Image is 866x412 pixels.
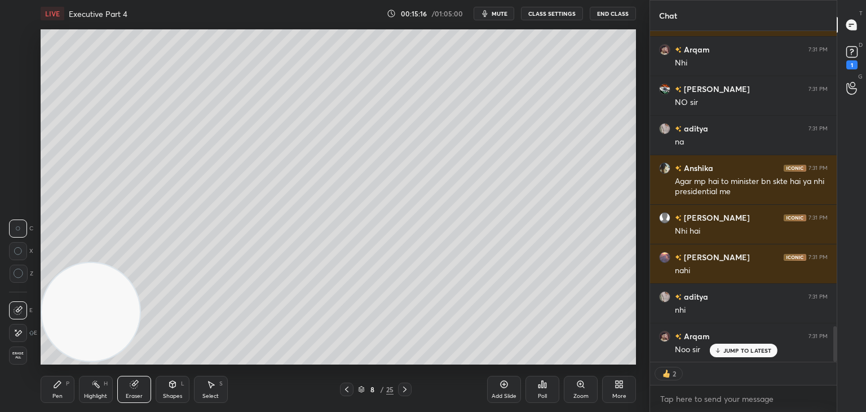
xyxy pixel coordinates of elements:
span: mute [492,10,507,17]
p: G [858,72,863,81]
img: iconic-dark.1390631f.png [784,165,806,172]
div: X [9,242,33,260]
div: Shapes [163,393,182,399]
p: D [859,41,863,49]
div: Z [9,265,33,283]
div: L [181,381,184,387]
div: Select [202,393,219,399]
div: LIVE [41,7,64,20]
span: Erase all [10,352,26,360]
img: ddd7504eb1bc499394786e5ac8c2a355.jpg [659,252,670,263]
img: 705f739bba71449bb2196bcb5ce5af4a.jpg [659,163,670,174]
div: C [9,220,33,238]
div: Nhi hai [675,226,828,237]
div: Nhi [675,58,828,69]
h6: aditya [682,291,708,303]
div: Eraser [126,393,143,399]
h6: Arqam [682,43,710,55]
div: Add Slide [492,393,516,399]
div: S [219,381,223,387]
div: nahi [675,265,828,277]
div: E [9,324,37,342]
p: T [859,9,863,17]
img: default.png [659,212,670,223]
div: P [66,381,69,387]
div: na [675,137,828,148]
div: Agar mp hai to minister bn skte hai ya nhi presidential me [675,176,828,198]
h6: Arqam [682,330,710,342]
img: thumbs_up.png [661,368,672,379]
img: a560f61998b546c88af54c480d9b3ac7.jpg [659,291,670,303]
img: 93330f8141e8413a9f95af7f848b3c98.png [659,84,670,95]
img: no-rating-badge.077c3623.svg [675,215,682,221]
div: 7:31 PM [808,86,828,93]
div: Highlight [84,393,107,399]
div: Noo sir [675,344,828,356]
img: no-rating-badge.077c3623.svg [675,47,682,53]
div: Zoom [573,393,589,399]
div: 25 [386,384,394,395]
div: More [612,393,626,399]
img: iconic-dark.1390631f.png [784,214,806,221]
h6: [PERSON_NAME] [682,83,750,95]
img: no-rating-badge.077c3623.svg [675,334,682,340]
img: a560f61998b546c88af54c480d9b3ac7.jpg [659,123,670,134]
img: 6a63b4b8931d46bf99520102bc08424e.jpg [659,331,670,342]
div: 1 [846,60,858,69]
p: JUMP TO LATEST [723,347,772,354]
div: E [9,301,33,319]
button: mute [474,7,514,20]
div: H [104,381,108,387]
h4: Executive Part 4 [69,8,127,19]
div: / [381,386,384,393]
button: CLASS SETTINGS [521,7,583,20]
div: Poll [538,393,547,399]
div: 8 [367,386,378,393]
div: 7:31 PM [808,293,828,300]
div: 2 [672,369,677,378]
div: grid [650,31,837,362]
div: Pen [52,393,63,399]
div: 7:31 PM [808,214,828,221]
div: 7:31 PM [808,46,828,53]
div: 7:31 PM [808,333,828,340]
img: no-rating-badge.077c3623.svg [675,294,682,300]
img: no-rating-badge.077c3623.svg [675,126,682,132]
div: 7:31 PM [808,125,828,132]
div: nhi [675,305,828,316]
h6: [PERSON_NAME] [682,212,750,223]
h6: aditya [682,122,708,134]
img: no-rating-badge.077c3623.svg [675,255,682,261]
div: 7:31 PM [808,165,828,172]
img: no-rating-badge.077c3623.svg [675,86,682,93]
img: no-rating-badge.077c3623.svg [675,165,682,172]
p: Chat [650,1,686,30]
img: 6a63b4b8931d46bf99520102bc08424e.jpg [659,44,670,55]
button: End Class [590,7,636,20]
h6: [PERSON_NAME] [682,251,750,263]
img: iconic-dark.1390631f.png [784,254,806,261]
div: NO sir [675,97,828,108]
div: 7:31 PM [808,254,828,261]
h6: Anshika [682,162,713,174]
